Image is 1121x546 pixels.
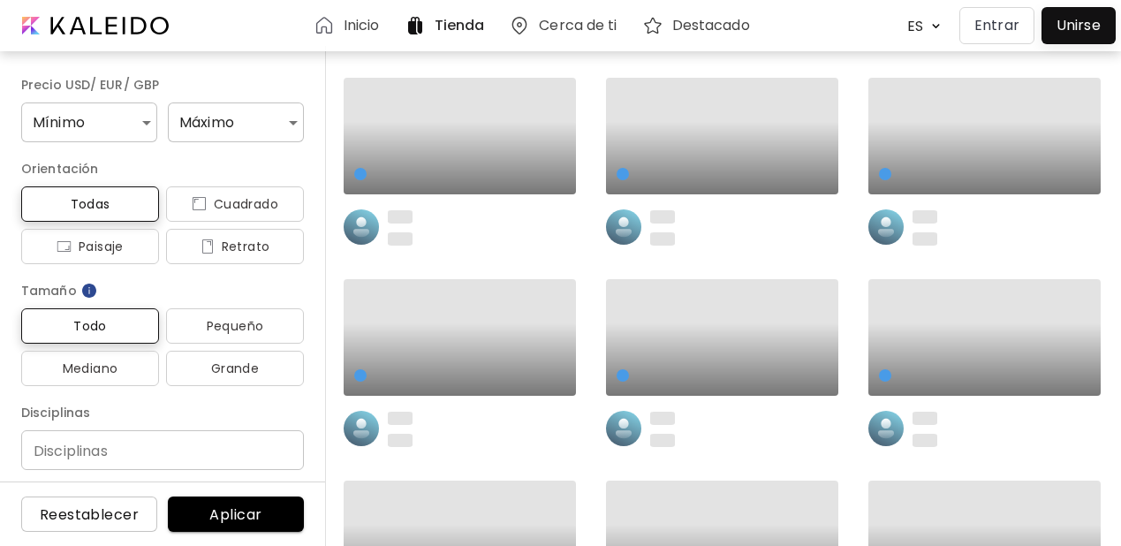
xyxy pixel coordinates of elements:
[201,239,215,254] img: icon
[180,358,290,379] span: Grande
[314,15,387,36] a: Inicio
[539,19,617,33] h6: Cerca de ti
[35,236,145,257] span: Paisaje
[21,497,157,532] button: Reestablecer
[166,351,304,386] button: Grande
[898,11,927,42] div: ES
[57,239,72,254] img: icon
[959,7,1041,44] a: Entrar
[642,15,757,36] a: Destacado
[166,229,304,264] button: iconRetrato
[168,102,304,142] div: Máximo
[344,19,380,33] h6: Inicio
[35,358,145,379] span: Mediano
[192,197,207,211] img: icon
[672,19,750,33] h6: Destacado
[180,193,290,215] span: Cuadrado
[35,315,145,337] span: Todo
[405,15,492,36] a: Tienda
[1041,7,1116,44] a: Unirse
[927,18,945,34] img: arrow down
[166,308,304,344] button: Pequeño
[435,19,485,33] h6: Tienda
[21,280,304,301] h6: Tamaño
[35,193,145,215] span: Todas
[180,236,290,257] span: Retrato
[166,186,304,222] button: iconCuadrado
[21,351,159,386] button: Mediano
[168,497,304,532] button: Aplicar
[509,15,624,36] a: Cerca de ti
[21,229,159,264] button: iconPaisaje
[21,74,304,95] h6: Precio USD/ EUR/ GBP
[21,102,157,142] div: Mínimo
[21,402,304,423] h6: Disciplinas
[35,505,143,524] span: Reestablecer
[959,7,1034,44] button: Entrar
[21,186,159,222] button: Todas
[80,282,98,300] img: info
[182,505,290,524] span: Aplicar
[974,15,1019,36] p: Entrar
[21,308,159,344] button: Todo
[21,158,304,179] h6: Orientación
[180,315,290,337] span: Pequeño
